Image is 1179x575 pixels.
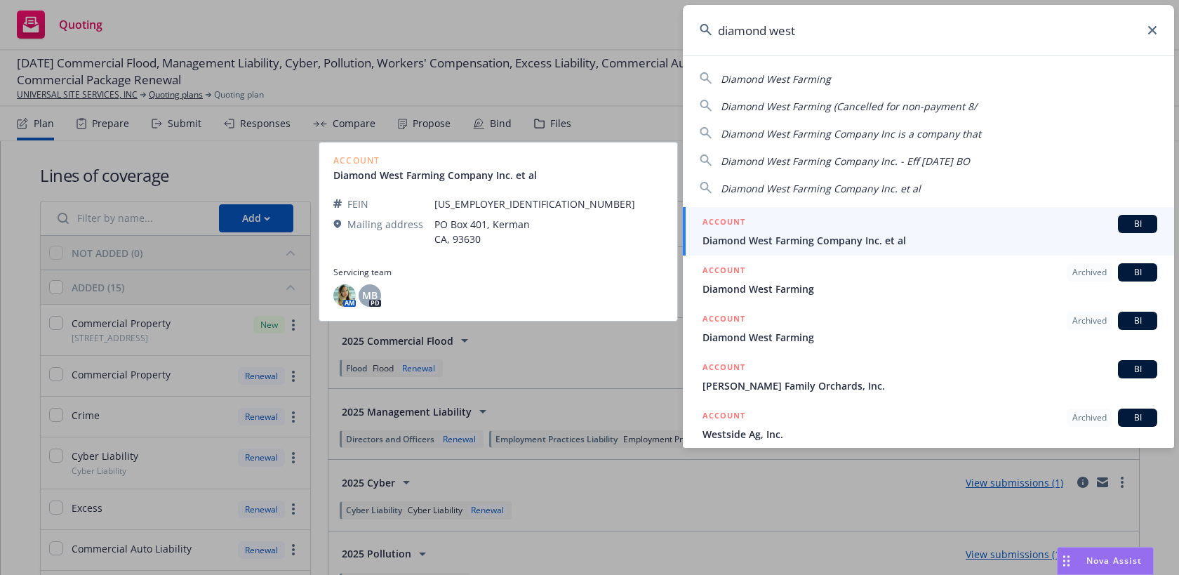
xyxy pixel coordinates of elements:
span: Diamond West Farming Company Inc. - Eff [DATE] BO [721,154,970,168]
span: Diamond West Farming (Cancelled for non-payment 8/ [721,100,977,113]
div: Drag to move [1058,548,1075,574]
a: ACCOUNTBIDiamond West Farming Company Inc. et al [683,207,1174,256]
span: Archived [1072,266,1107,279]
span: Archived [1072,411,1107,424]
span: Archived [1072,315,1107,327]
h5: ACCOUNT [702,409,745,425]
span: Westside Ag, Inc. [702,427,1157,442]
h5: ACCOUNT [702,360,745,377]
span: Diamond West Farming Company Inc. et al [702,233,1157,248]
h5: ACCOUNT [702,215,745,232]
a: ACCOUNTArchivedBIDiamond West Farming [683,304,1174,352]
span: [PERSON_NAME] Family Orchards, Inc. [702,378,1157,393]
span: Diamond West Farming Company Inc. et al [721,182,921,195]
span: Diamond West Farming [702,330,1157,345]
span: Diamond West Farming Company Inc is a company that [721,127,981,140]
span: Diamond West Farming [702,282,1157,296]
a: ACCOUNTArchivedBIWestside Ag, Inc. [683,401,1174,449]
span: BI [1124,266,1152,279]
span: Nova Assist [1086,555,1142,567]
a: ACCOUNTBI[PERSON_NAME] Family Orchards, Inc. [683,352,1174,401]
span: Diamond West Farming [721,72,831,86]
h5: ACCOUNT [702,312,745,329]
span: BI [1124,411,1152,424]
button: Nova Assist [1057,547,1154,575]
span: BI [1124,218,1152,230]
a: ACCOUNTArchivedBIDiamond West Farming [683,256,1174,304]
input: Search... [683,5,1174,55]
span: BI [1124,315,1152,327]
span: BI [1124,363,1152,376]
h5: ACCOUNT [702,263,745,280]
